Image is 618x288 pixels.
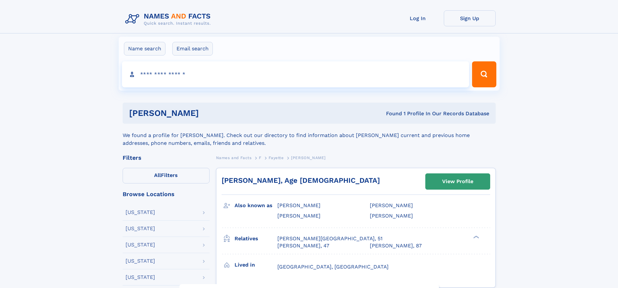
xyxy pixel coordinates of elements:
[222,176,380,184] a: [PERSON_NAME], Age [DEMOGRAPHIC_DATA]
[277,213,321,219] span: [PERSON_NAME]
[126,275,155,280] div: [US_STATE]
[269,156,284,160] span: Fayette
[269,154,284,162] a: Fayette
[442,174,473,189] div: View Profile
[123,124,496,147] div: We found a profile for [PERSON_NAME]. Check out our directory to find information about [PERSON_N...
[277,242,329,249] a: [PERSON_NAME], 47
[392,10,444,26] a: Log In
[370,213,413,219] span: [PERSON_NAME]
[444,10,496,26] a: Sign Up
[235,233,277,244] h3: Relatives
[122,61,469,87] input: search input
[235,259,277,270] h3: Lived in
[123,191,210,197] div: Browse Locations
[126,226,155,231] div: [US_STATE]
[129,109,293,117] h1: [PERSON_NAME]
[277,264,389,270] span: [GEOGRAPHIC_DATA], [GEOGRAPHIC_DATA]
[172,42,213,56] label: Email search
[124,42,165,56] label: Name search
[472,235,479,239] div: ❯
[123,155,210,161] div: Filters
[259,154,261,162] a: F
[216,154,252,162] a: Names and Facts
[235,200,277,211] h3: Also known as
[292,110,489,117] div: Found 1 Profile In Our Records Database
[472,61,496,87] button: Search Button
[123,168,210,183] label: Filters
[277,202,321,208] span: [PERSON_NAME]
[126,242,155,247] div: [US_STATE]
[123,10,216,28] img: Logo Names and Facts
[370,202,413,208] span: [PERSON_NAME]
[154,172,161,178] span: All
[370,242,422,249] a: [PERSON_NAME], 87
[126,210,155,215] div: [US_STATE]
[277,235,382,242] a: [PERSON_NAME][GEOGRAPHIC_DATA], 51
[291,156,326,160] span: [PERSON_NAME]
[259,156,261,160] span: F
[126,258,155,264] div: [US_STATE]
[426,174,490,189] a: View Profile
